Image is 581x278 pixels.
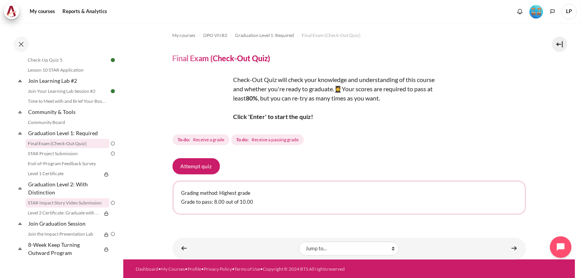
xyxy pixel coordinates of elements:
img: Done [109,88,116,95]
a: Level #4 [527,4,546,18]
a: STAR Project Submission [25,149,109,158]
a: Final Exam (Check-Out Quiz) [25,139,109,148]
span: Collapse [16,77,24,85]
span: Collapse [16,129,24,137]
span: My courses [173,32,196,39]
a: Level 2 Certificate: Graduate with Distinction [25,208,102,218]
a: Community & Tools [27,107,109,117]
img: To do [109,150,116,157]
a: ◄ Community Board [176,241,192,256]
a: Lesson 10 STAR Application [25,65,109,75]
a: Time to Meet with and Brief Your Boss #2 [25,97,109,106]
a: My courses [173,31,196,40]
span: Final Exam (Check-Out Quiz) [302,32,361,39]
a: Privacy Policy [204,266,232,272]
a: Reports & Analytics [60,4,110,19]
span: Collapse [16,108,24,116]
span: Collapse [16,184,24,192]
a: End-of-Program Feedback Survey [25,159,109,168]
a: Level 1 Certificate [25,169,102,178]
a: Dashboard [136,266,158,272]
p: Check-Out Quiz will check your knowledge and understanding of this course and whether you're read... [173,75,442,121]
span: Receive a passing grade [252,136,299,143]
a: Community Board [25,118,109,127]
strong: 80 [246,94,253,102]
img: To do [109,140,116,147]
span: Collapse [16,220,24,228]
button: Languages [547,6,559,17]
a: My Courses [161,266,185,272]
a: Graduation Level 1: Required [235,31,294,40]
a: Architeck Architeck [4,4,23,19]
strong: % [253,94,258,102]
a: Check-Up Quiz 5 [25,55,109,65]
a: STAR Project Submission ► [507,241,522,256]
a: Profile [188,266,201,272]
span: Receive a grade [193,136,224,143]
a: Copyright © 2024 BTS All rights reserved [263,266,345,272]
a: STAR Impact Story Video Submission [25,198,109,208]
a: Graduation Level 2: With Distinction [27,179,109,198]
strong: To do: [178,136,190,143]
div: • • • • • [136,266,369,273]
span: OPO VN B2 [203,32,228,39]
a: Terms of Use [234,266,260,272]
strong: To do: [236,136,249,143]
a: Final Exam (Check-Out Quiz) [302,31,361,40]
a: Join the Impact Presentation Lab [25,229,102,239]
img: To do [109,231,116,238]
p: Grade to pass: 8.00 out of 10.00 [181,198,517,206]
span: LP [562,4,577,19]
img: Architeck [6,6,17,17]
section: Content [123,22,575,260]
a: Join Learning Lab #2 [27,75,109,86]
div: Show notification window with no new notifications [514,6,526,17]
button: Attempt quiz [173,158,220,174]
a: OPO VN B2 [203,31,228,40]
a: Join Your Learning Lab Session #2 [25,87,109,96]
a: Graduation Level 1: Required [27,128,109,138]
nav: Navigation bar [173,29,526,42]
img: Level #4 [530,5,543,18]
img: tfrg [173,75,230,133]
div: Level #4 [530,4,543,18]
a: Join Graduation Session [27,218,109,229]
h4: Final Exam (Check-Out Quiz) [173,53,270,63]
div: Completion requirements for Final Exam (Check-Out Quiz) [173,133,306,147]
span: Collapse [16,245,24,253]
a: 8-Week Keep Turning Outward Program [27,239,102,258]
p: Grading method: Highest grade [181,189,517,197]
strong: Click 'Enter' to start the quiz! [233,113,314,120]
a: My courses [27,4,58,19]
img: Done [109,57,116,64]
a: User menu [562,4,577,19]
span: Graduation Level 1: Required [235,32,294,39]
img: To do [109,199,116,206]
